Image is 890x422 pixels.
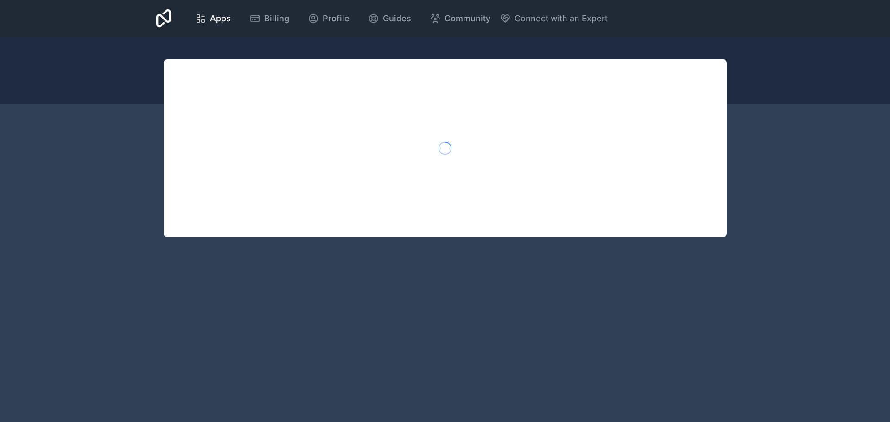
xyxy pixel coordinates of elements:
span: Billing [264,12,289,25]
a: Community [422,8,498,29]
a: Profile [300,8,357,29]
button: Connect with an Expert [500,12,608,25]
span: Guides [383,12,411,25]
span: Connect with an Expert [515,12,608,25]
a: Guides [361,8,419,29]
a: Apps [188,8,238,29]
a: Billing [242,8,297,29]
span: Community [445,12,490,25]
span: Profile [323,12,350,25]
span: Apps [210,12,231,25]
